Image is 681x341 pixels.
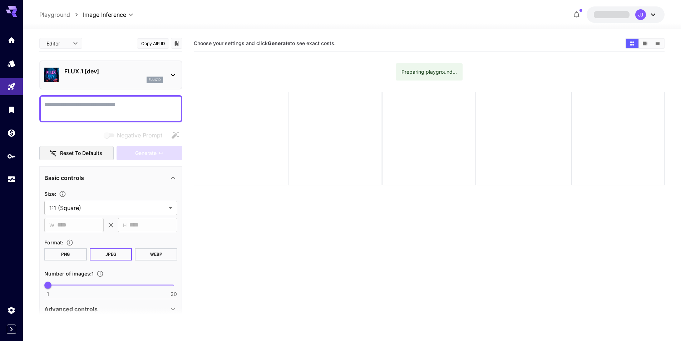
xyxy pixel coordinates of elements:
div: JJ [635,9,646,20]
button: JPEG [90,248,132,260]
div: Library [7,105,16,114]
span: Negative Prompt [117,131,162,140]
nav: breadcrumb [39,10,83,19]
span: Editor [46,40,69,47]
div: API Keys [7,152,16,161]
button: Expand sidebar [7,325,16,334]
button: PNG [44,248,87,260]
div: Models [7,59,16,68]
p: FLUX.1 [dev] [64,67,163,75]
div: Basic controls [44,169,177,186]
b: Generate [268,40,290,46]
button: Reset to defaults [39,146,114,161]
button: Adjust the dimensions of the generated image by specifying its width and height in pixels, or sel... [56,190,69,198]
button: JJ [587,6,665,23]
button: Add to library [173,39,180,48]
div: FLUX.1 [dev]flux1d [44,64,177,86]
span: Choose your settings and click to see exact costs. [194,40,336,46]
button: Specify how many images to generate in a single request. Each image generation will be charged se... [94,270,107,277]
span: Number of images : 1 [44,271,94,277]
div: Home [7,36,16,45]
button: WEBP [135,248,177,260]
p: Advanced controls [44,305,98,313]
button: Show images in grid view [626,39,638,48]
div: Wallet [7,128,16,137]
span: H [123,221,127,229]
div: Advanced controls [44,301,177,318]
button: Show images in list view [651,39,664,48]
span: Size : [44,191,56,197]
a: Playground [39,10,70,19]
div: Usage [7,175,16,184]
div: Settings [7,306,16,315]
span: W [49,221,54,229]
span: Image Inference [83,10,126,19]
span: Format : [44,239,63,245]
p: flux1d [149,77,161,82]
button: Copy AIR ID [137,38,169,49]
div: Playground [7,82,16,91]
span: Negative prompts are not compatible with the selected model. [103,131,168,140]
span: 1 [47,291,49,298]
span: 1:1 (Square) [49,204,166,212]
button: Show images in video view [639,39,651,48]
p: Basic controls [44,174,84,182]
div: Preparing playground... [401,65,457,78]
span: 20 [171,291,177,298]
div: Show images in grid viewShow images in video viewShow images in list view [625,38,665,49]
button: Choose the file format for the output image. [63,239,76,246]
